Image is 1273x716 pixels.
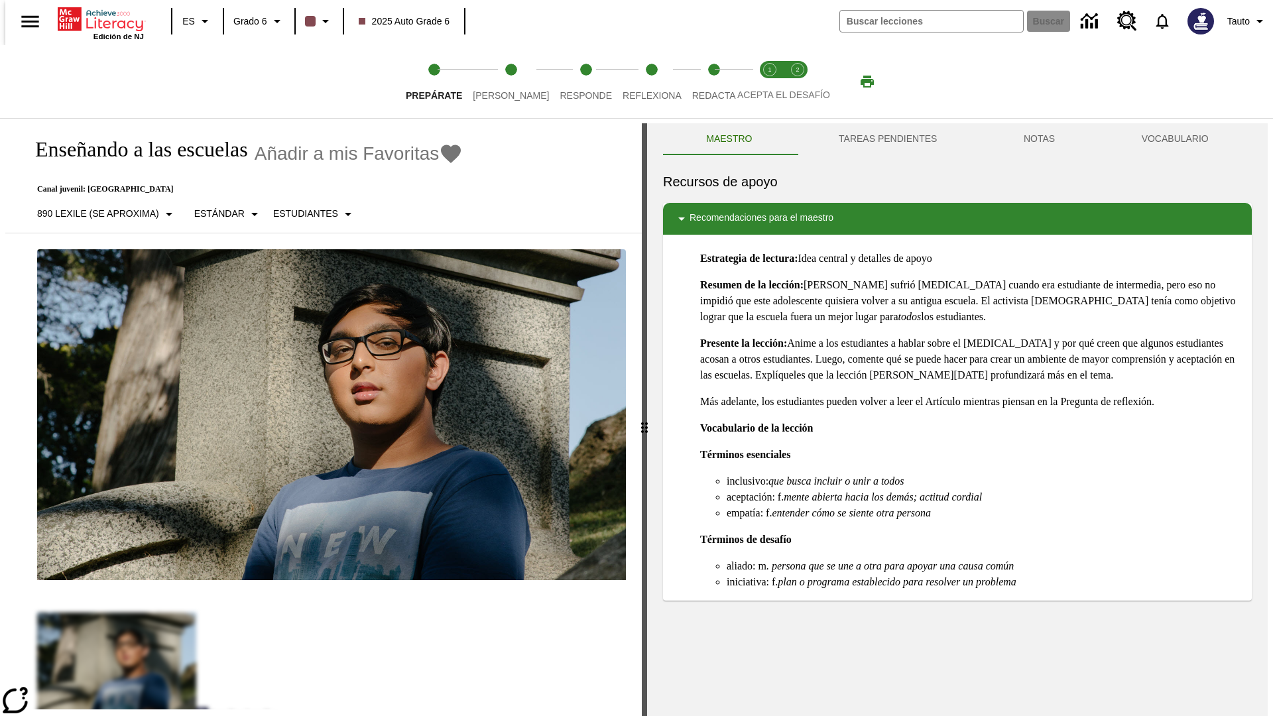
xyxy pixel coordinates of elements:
button: Añadir a mis Favoritas - Enseñando a las escuelas [255,142,463,165]
button: Acepta el desafío contesta step 2 of 2 [778,45,817,118]
text: 1 [768,66,771,73]
p: Anime a los estudiantes a hablar sobre el [MEDICAL_DATA] y por qué creen que algunos estudiantes ... [700,335,1241,383]
button: TAREAS PENDIENTES [796,123,981,155]
div: Portada [58,5,144,40]
span: Redacta [692,90,736,101]
strong: Vocabulario de la lección [700,422,814,434]
strong: Términos esenciales [700,449,790,460]
em: todos [898,311,922,322]
button: Imprimir [846,70,888,93]
span: ES [182,15,195,29]
em: entender [772,507,809,518]
button: VOCABULARIO [1098,123,1252,155]
em: incluir o unir a todos [814,475,904,487]
strong: Términos de desafío [700,534,792,545]
input: Buscar campo [840,11,1023,32]
button: Reflexiona step 4 of 5 [612,45,692,118]
div: Instructional Panel Tabs [663,123,1252,155]
img: un adolescente sentado cerca de una gran lápida de cementerio. [37,249,626,581]
li: inclusivo: [727,473,1241,489]
em: plan o programa establecido para resolver un problema [778,576,1016,587]
span: Responde [560,90,612,101]
div: reading [5,123,642,709]
span: Grado 6 [233,15,267,29]
p: Idea central y detalles de apoyo [700,251,1241,267]
p: Estándar [194,207,245,221]
strong: Estrategia de lectura: [700,253,798,264]
em: cómo se siente otra persona [812,507,931,518]
a: Centro de recursos, Se abrirá en una pestaña nueva. [1109,3,1145,39]
span: ACEPTA EL DESAFÍO [737,89,830,100]
em: que busca [768,475,811,487]
p: Más adelante, los estudiantes pueden volver a leer el Artículo mientras piensan en la Pregunta de... [700,394,1241,410]
li: iniciativa: f. [727,574,1241,590]
button: Lee step 2 of 5 [462,45,560,118]
button: Maestro [663,123,796,155]
p: Recomendaciones para el maestro [690,211,833,227]
span: Tauto [1227,15,1250,29]
strong: Presente la lección: [700,337,787,349]
span: [PERSON_NAME] [473,90,549,101]
div: Pulsa la tecla de intro o la barra espaciadora y luego presiona las flechas de derecha e izquierd... [642,123,647,716]
h6: Recursos de apoyo [663,171,1252,192]
button: Perfil/Configuración [1222,9,1273,33]
span: 2025 Auto Grade 6 [359,15,450,29]
button: Grado: Grado 6, Elige un grado [228,9,290,33]
a: Notificaciones [1145,4,1180,38]
button: Seleccione Lexile, 890 Lexile (Se aproxima) [32,202,182,226]
button: Escoja un nuevo avatar [1180,4,1222,38]
li: empatía: f. [727,505,1241,521]
div: activity [647,123,1268,716]
button: Seleccionar estudiante [268,202,361,226]
em: abierta hacia los demás; actitud cordial [812,491,982,503]
p: 890 Lexile (Se aproxima) [37,207,159,221]
span: Edición de NJ [93,32,144,40]
p: Canal juvenil: [GEOGRAPHIC_DATA] [21,184,463,194]
button: Tipo de apoyo, Estándar [189,202,268,226]
span: Prepárate [406,90,462,101]
button: Redacta step 5 of 5 [682,45,747,118]
em: . persona que se une a otra para apoyar una causa común [766,560,1014,571]
li: aceptación: f. [727,489,1241,505]
text: 2 [796,66,799,73]
h1: Enseñando a las escuelas [21,137,248,162]
span: Añadir a mis Favoritas [255,143,440,164]
div: Recomendaciones para el maestro [663,203,1252,235]
button: Acepta el desafío lee step 1 of 2 [751,45,789,118]
li: aliado: m [727,558,1241,574]
p: [PERSON_NAME] sufrió [MEDICAL_DATA] cuando era estudiante de intermedia, pero eso no impidió que ... [700,277,1241,325]
button: Prepárate step 1 of 5 [395,45,473,118]
strong: Resumen de la lección: [700,279,804,290]
img: Avatar [1187,8,1214,34]
a: Centro de información [1073,3,1109,40]
button: NOTAS [981,123,1099,155]
button: Lenguaje: ES, Selecciona un idioma [176,9,219,33]
button: Responde step 3 of 5 [549,45,623,118]
span: Reflexiona [623,90,682,101]
em: mente [784,491,809,503]
button: Abrir el menú lateral [11,2,50,41]
button: El color de la clase es café oscuro. Cambiar el color de la clase. [300,9,339,33]
p: Estudiantes [273,207,338,221]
